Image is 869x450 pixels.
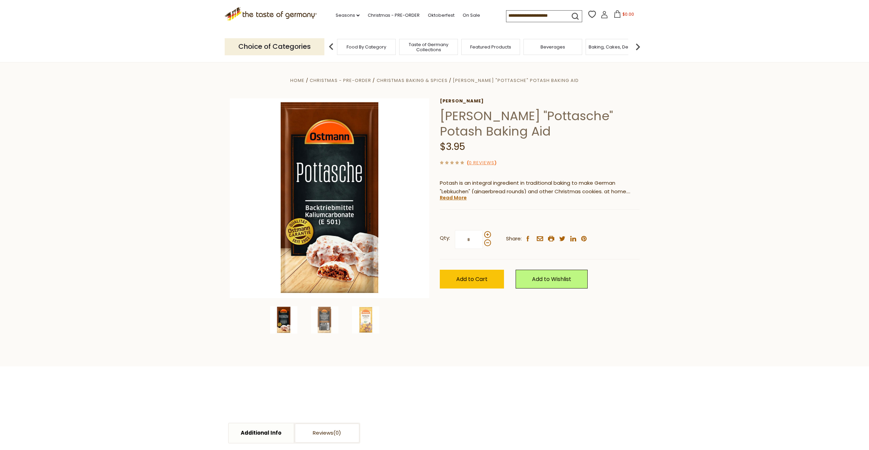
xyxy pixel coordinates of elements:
button: Add to Cart [440,270,504,289]
span: Add to Cart [456,275,488,283]
img: Ostmann "Pottasche" Potash Baking Aid [311,306,338,334]
a: Christmas - PRE-ORDER [368,12,420,19]
a: Oktoberfest [428,12,454,19]
img: Ostmann "Pottasche" Potash Baking Aid [352,306,379,334]
p: Potash is an integral ingredient in traditional baking to make German "Lebkuchen" (gingerbread ro... [440,179,640,196]
a: 0 Reviews [469,159,494,167]
a: Read More [440,194,467,201]
img: Ostmann "Pottasche" Potash Baking Aid [230,98,430,298]
a: Add to Wishlist [516,270,588,289]
a: Christmas - PRE-ORDER [310,77,371,84]
a: Beverages [541,44,565,50]
a: Baking, Cakes, Desserts [589,44,642,50]
a: [PERSON_NAME] [440,98,640,104]
span: Share: [506,235,522,243]
a: Additional Info [229,423,294,443]
p: Choice of Categories [225,38,324,55]
strong: Qty: [440,234,450,242]
a: Home [290,77,305,84]
span: $3.95 [440,140,465,153]
a: [PERSON_NAME] "Pottasche" Potash Baking Aid [453,77,579,84]
span: ( ) [467,159,496,166]
span: $0.00 [622,11,634,17]
a: Taste of Germany Collections [401,42,456,52]
img: Ostmann "Pottasche" Potash Baking Aid [270,306,297,334]
a: Seasons [336,12,360,19]
input: Qty: [455,230,483,249]
a: Christmas Baking & Spices [377,77,448,84]
img: previous arrow [324,40,338,54]
a: Featured Products [470,44,511,50]
h1: [PERSON_NAME] "Pottasche" Potash Baking Aid [440,108,640,139]
button: $0.00 [609,10,639,20]
a: On Sale [463,12,480,19]
a: Reviews [295,423,360,443]
img: next arrow [631,40,645,54]
a: Food By Category [347,44,386,50]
